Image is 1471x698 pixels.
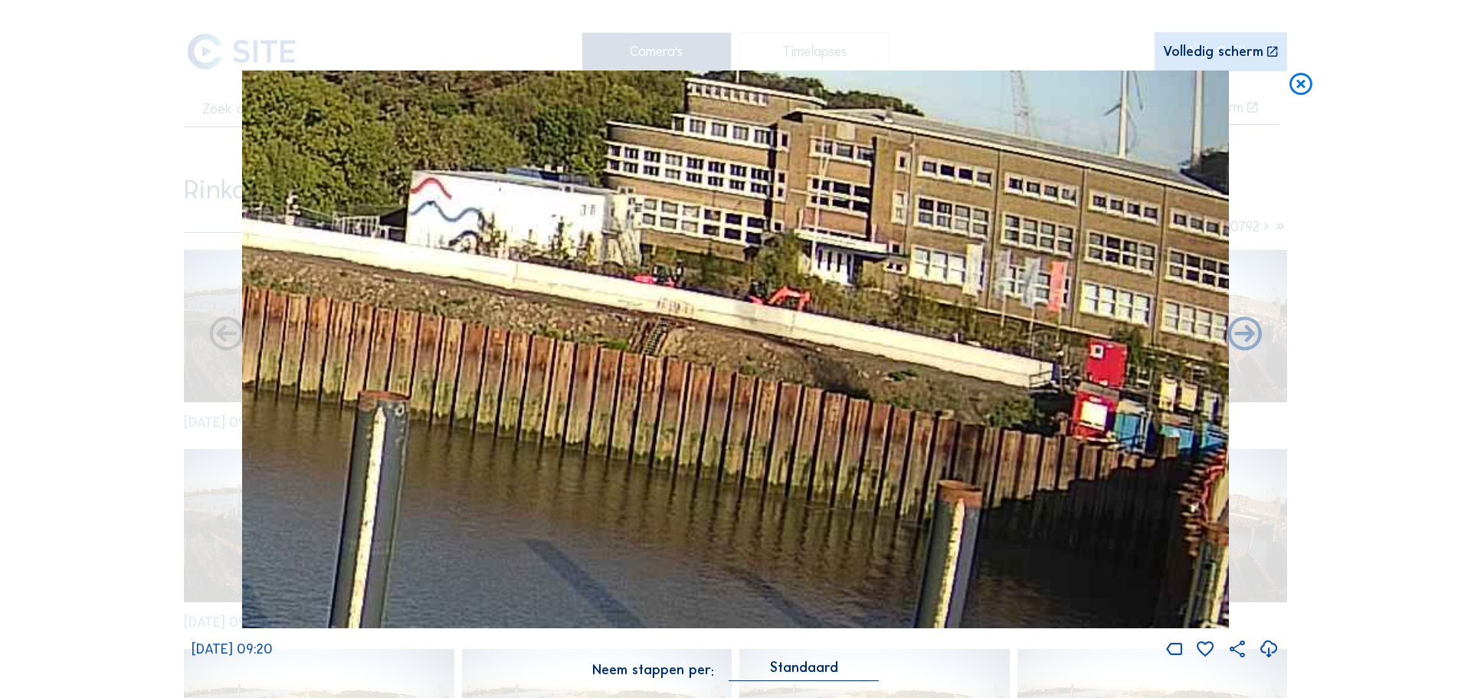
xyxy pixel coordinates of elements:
div: Standaard [770,660,838,674]
div: Volledig scherm [1163,45,1263,60]
div: Standaard [729,660,879,681]
i: Back [1224,314,1265,356]
i: Forward [206,314,247,356]
span: [DATE] 09:20 [192,641,273,657]
img: Image [242,70,1230,629]
div: Neem stappen per: [592,664,714,677]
